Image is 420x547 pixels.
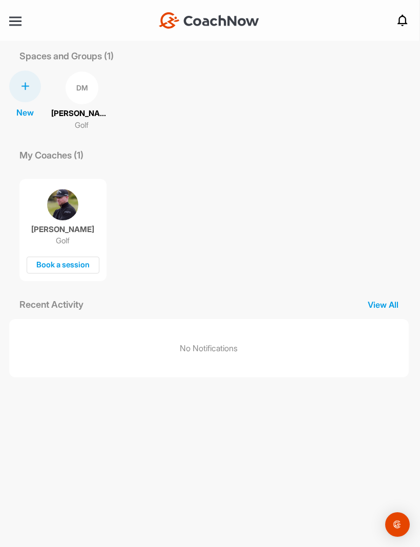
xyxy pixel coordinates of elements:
[385,512,410,537] div: Open Intercom Messenger
[56,236,70,246] p: Golf
[51,108,113,120] p: [PERSON_NAME]
[47,189,78,220] img: coach avatar
[358,299,409,311] p: View All
[75,120,89,131] p: Golf
[9,148,94,162] p: My Coaches (1)
[9,49,124,63] p: Spaces and Groups (1)
[9,298,94,311] p: Recent Activity
[27,257,99,273] div: Book a session
[51,71,113,132] a: DM[PERSON_NAME]Golf
[66,72,98,104] div: DM
[180,342,238,354] p: No Notifications
[16,106,34,119] p: New
[31,224,94,235] p: [PERSON_NAME]
[159,12,259,29] img: CoachNow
